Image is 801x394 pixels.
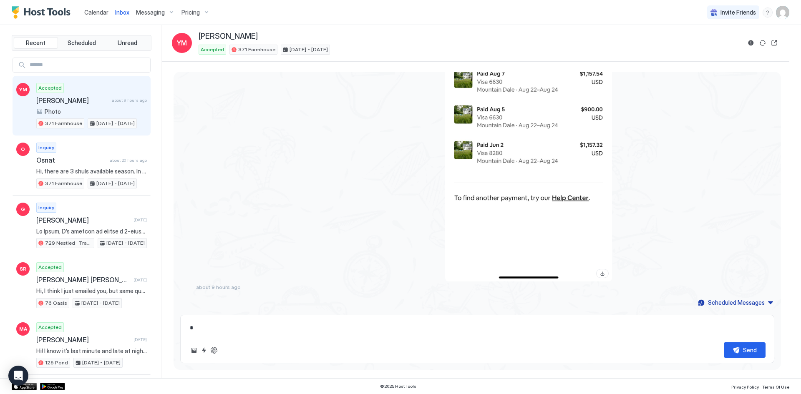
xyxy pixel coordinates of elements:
span: Inbox [115,9,129,16]
button: Sync reservation [758,38,768,48]
a: Inbox [115,8,129,17]
span: about 20 hours ago [110,158,147,163]
span: Inquiry [38,144,54,151]
span: [DATE] - [DATE] [81,299,120,307]
span: 371 Farmhouse [238,46,275,53]
button: Unread [105,37,149,49]
div: Open Intercom Messenger [8,366,28,386]
span: Unread [118,39,137,47]
a: Download [596,269,609,278]
a: Calendar [84,8,108,17]
span: Pricing [181,9,200,16]
div: Send [743,346,757,354]
button: Scheduled [60,37,104,49]
span: about 9 hours ago [196,284,241,290]
button: Send [724,342,766,358]
span: 76 Oasis [45,299,67,307]
span: [DATE] - [DATE] [82,359,121,366]
span: © 2025 Host Tools [380,384,416,389]
span: Calendar [84,9,108,16]
span: Terms Of Use [762,384,789,389]
a: Host Tools Logo [12,6,74,19]
span: SR [20,265,26,273]
span: Messaging [136,9,165,16]
span: Photo [45,108,61,115]
span: Hi, there are 3 shuls available season. In season there is a Satmar shul, which is very welcoming... [36,168,147,175]
span: Scheduled [68,39,96,47]
span: [DATE] - [DATE] [290,46,328,53]
a: Terms Of Use [762,382,789,391]
button: Reservation information [746,38,756,48]
button: Quick reply [199,345,209,355]
div: User profile [776,6,789,19]
span: Privacy Policy [731,384,759,389]
span: Hi, I think I just emailed you, but same question. I am interested in coming with my family in Au... [36,287,147,295]
button: ChatGPT Auto Reply [209,345,219,355]
div: Scheduled Messages [708,298,765,307]
span: [PERSON_NAME] [PERSON_NAME] [36,276,130,284]
span: Invite Friends [720,9,756,16]
span: [DATE] [133,337,147,342]
span: [PERSON_NAME] [199,32,258,41]
a: Google Play Store [40,383,65,390]
span: YM [177,38,187,48]
input: Input Field [26,58,150,72]
span: 371 Farmhouse [45,120,82,127]
span: G [21,206,25,213]
span: [DATE] [133,277,147,283]
a: App Store [12,383,37,390]
span: [DATE] - [DATE] [96,120,135,127]
button: Scheduled Messages [697,297,774,308]
span: [DATE] - [DATE] [96,180,135,187]
span: Accepted [201,46,224,53]
span: about 9 hours ago [112,98,147,103]
span: MA [19,325,27,333]
div: menu [763,8,773,18]
button: Open reservation [769,38,779,48]
span: Osnat [36,156,106,164]
span: 371 Farmhouse [45,180,82,187]
span: YM [19,86,27,93]
span: [DATE] - [DATE] [106,239,145,247]
span: [PERSON_NAME] [36,96,108,105]
span: Accepted [38,84,62,92]
span: Inquiry [38,204,54,211]
span: [PERSON_NAME] [36,216,130,224]
div: tab-group [12,35,151,51]
span: [DATE] [133,217,147,223]
button: Upload image [189,345,199,355]
span: Accepted [38,324,62,331]
span: Recent [26,39,45,47]
a: Privacy Policy [731,382,759,391]
span: [PERSON_NAME] [36,336,130,344]
button: Recent [14,37,58,49]
span: 729 Nestled · Tranquil 3 bedroom country home [45,239,92,247]
span: Accepted [38,264,62,271]
span: 125 Pond [45,359,68,366]
span: O [21,146,25,153]
span: Lo Ipsum, D’s ametcon ad elitse d 2-eiusm temp inci Utl 07 – Etd 32 ma ali Enimadmini / Veniamqu ... [36,228,147,235]
span: Hi! I know it’s last minute and late at night but I’ve been looking at this property and was wait... [36,347,147,355]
